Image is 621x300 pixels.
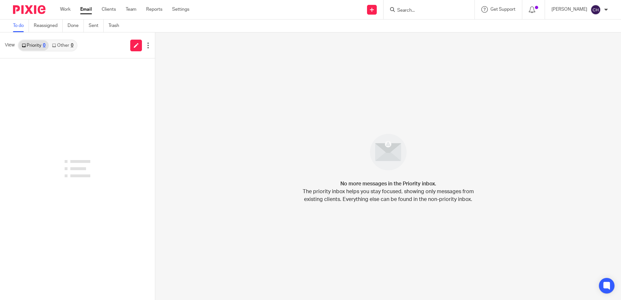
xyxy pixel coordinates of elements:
[13,19,29,32] a: To do
[43,43,45,48] div: 0
[340,180,436,188] h4: No more messages in the Priority inbox.
[89,19,104,32] a: Sent
[5,42,15,49] span: View
[49,40,76,51] a: Other0
[60,6,70,13] a: Work
[80,6,92,13] a: Email
[551,6,587,13] p: [PERSON_NAME]
[590,5,601,15] img: svg%3E
[19,40,49,51] a: Priority0
[397,8,455,14] input: Search
[366,130,411,175] img: image
[302,188,474,203] p: The priority inbox helps you stay focused, showing only messages from existing clients. Everythin...
[68,19,84,32] a: Done
[172,6,189,13] a: Settings
[126,6,136,13] a: Team
[34,19,63,32] a: Reassigned
[13,5,45,14] img: Pixie
[102,6,116,13] a: Clients
[146,6,162,13] a: Reports
[490,7,515,12] span: Get Support
[108,19,124,32] a: Trash
[71,43,73,48] div: 0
